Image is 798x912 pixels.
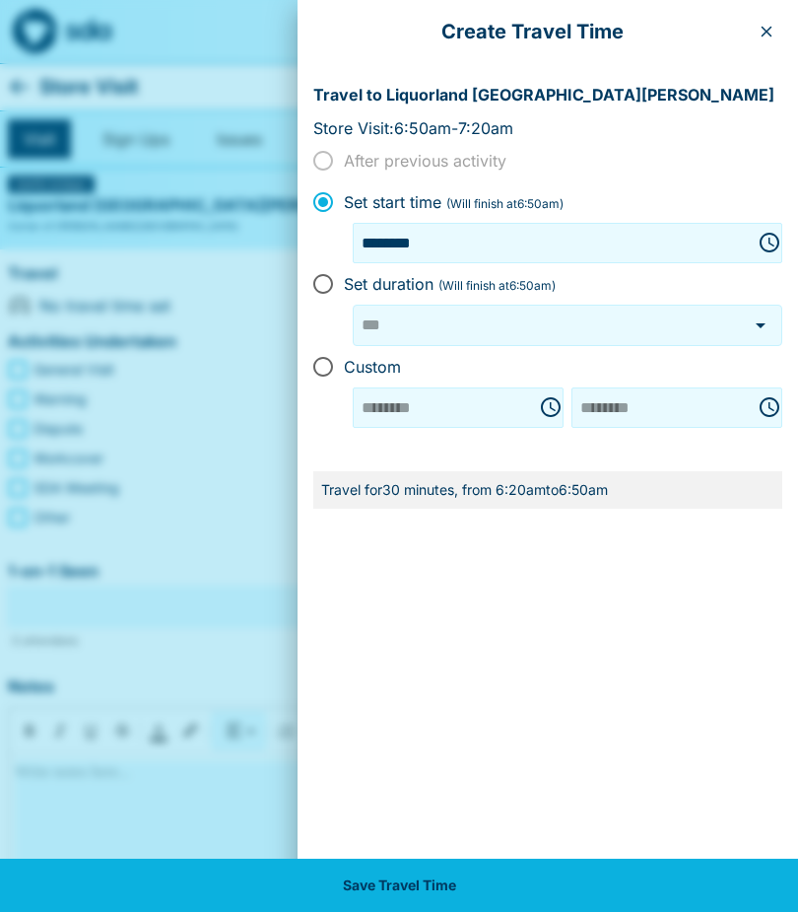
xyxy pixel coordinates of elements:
[438,278,556,293] span: (Will finish at 6:50am )
[344,272,556,296] span: Set duration
[344,149,506,173] span: After previous activity
[344,190,564,214] span: Set start time
[313,83,774,108] p: Travel to Liquorland [GEOGRAPHIC_DATA][PERSON_NAME]
[344,355,401,379] span: Custom
[446,196,564,211] span: (Will finish at 6:50am )
[750,223,789,262] button: Choose time, selected time is 6:20 AM
[313,16,751,47] p: Create Travel Time
[313,116,782,140] p: Store Visit: 6:50am - 7:20am
[313,471,782,509] div: Travel for 30 minutes , from 6:20am to 6:50am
